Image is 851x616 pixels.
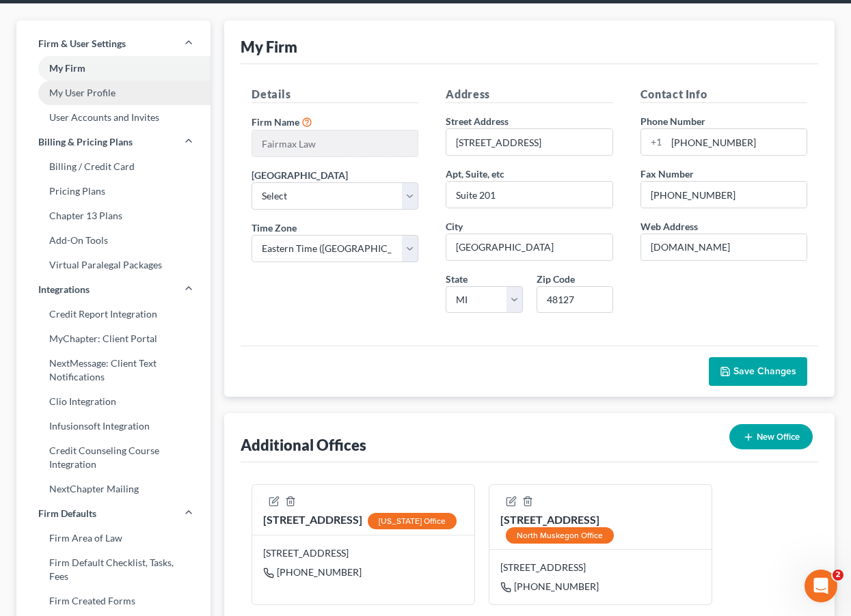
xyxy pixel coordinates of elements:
div: Additional Offices [241,435,366,455]
input: Enter phone... [666,129,807,155]
input: Enter fax... [641,182,807,208]
button: Save Changes [709,357,807,386]
a: Firm Area of Law [16,526,211,550]
div: [US_STATE] Office [368,513,457,529]
a: My User Profile [16,81,211,105]
input: Enter city... [446,234,612,260]
a: Infusionsoft Integration [16,414,211,438]
input: Enter address... [446,129,612,155]
a: My Firm [16,56,211,81]
div: +1 [641,129,666,155]
span: Firm Defaults [38,507,96,520]
span: 2 [833,570,843,580]
input: Enter name... [252,130,418,156]
a: Billing / Credit Card [16,154,211,179]
span: Billing & Pricing Plans [38,135,133,149]
a: Firm Defaults [16,501,211,526]
a: Credit Report Integration [16,302,211,326]
label: City [446,219,463,234]
h5: Address [446,86,612,103]
a: NextChapter Mailing [16,477,211,501]
a: Firm Default Checklist, Tasks, Fees [16,550,211,589]
label: [GEOGRAPHIC_DATA] [252,168,348,182]
input: Enter web address.... [641,234,807,260]
a: Firm & User Settings [16,31,211,56]
div: My Firm [241,37,297,57]
label: State [446,272,468,286]
input: XXXXX [537,286,613,313]
a: Pricing Plans [16,179,211,204]
a: MyChapter: Client Portal [16,326,211,351]
a: Firm Created Forms [16,589,211,613]
span: Save Changes [733,365,796,377]
input: (optional) [446,182,612,208]
label: Phone Number [640,114,705,128]
label: Zip Code [537,272,575,286]
div: [STREET_ADDRESS] [500,561,701,574]
a: Virtual Paralegal Packages [16,253,211,277]
h5: Details [252,86,418,103]
iframe: Intercom live chat [805,570,837,602]
div: North Muskegon Office [506,527,614,544]
span: Firm Name [252,116,299,128]
div: [STREET_ADDRESS] [263,512,457,529]
a: Add-On Tools [16,228,211,253]
span: [PHONE_NUMBER] [514,580,599,592]
label: Apt, Suite, etc [446,167,504,181]
a: NextMessage: Client Text Notifications [16,351,211,389]
a: Clio Integration [16,389,211,414]
a: User Accounts and Invites [16,105,211,130]
label: Web Address [640,219,698,234]
a: Chapter 13 Plans [16,204,211,228]
label: Fax Number [640,167,694,181]
span: [PHONE_NUMBER] [277,566,362,578]
a: Integrations [16,277,211,302]
a: Credit Counseling Course Integration [16,438,211,477]
span: Firm & User Settings [38,37,126,51]
h5: Contact Info [640,86,807,103]
a: Billing & Pricing Plans [16,130,211,154]
div: [STREET_ADDRESS] [500,512,701,544]
button: New Office [729,424,813,449]
label: Time Zone [252,221,297,235]
label: Street Address [446,114,509,128]
span: Integrations [38,283,90,296]
div: [STREET_ADDRESS] [263,546,463,560]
